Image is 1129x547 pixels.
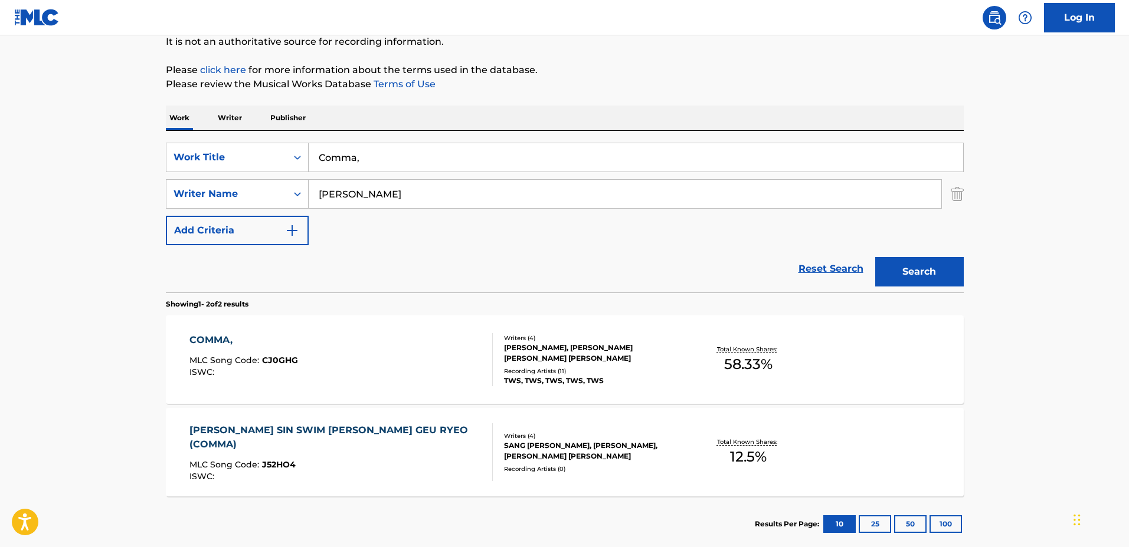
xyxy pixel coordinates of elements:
p: Please review the Musical Works Database [166,77,964,91]
p: Total Known Shares: [717,345,780,354]
a: Public Search [983,6,1006,29]
span: 12.5 % [730,446,767,467]
a: [PERSON_NAME] SIN SWIM [PERSON_NAME] GEU RYEO (COMMA)MLC Song Code:J52HO4ISWC:Writers (4)SANG [PE... [166,408,964,496]
span: CJ0GHG [262,355,298,365]
button: 100 [930,515,962,533]
iframe: Chat Widget [1070,490,1129,547]
div: COMMA, [189,333,298,347]
div: Recording Artists ( 11 ) [504,367,682,375]
span: 58.33 % [724,354,773,375]
div: Help [1013,6,1037,29]
p: Results Per Page: [755,519,822,529]
span: ISWC : [189,471,217,482]
span: MLC Song Code : [189,459,262,470]
img: MLC Logo [14,9,60,26]
span: ISWC : [189,367,217,377]
div: Recording Artists ( 0 ) [504,464,682,473]
div: Writer Name [174,187,280,201]
p: Work [166,106,193,130]
div: Writers ( 4 ) [504,431,682,440]
p: Writer [214,106,246,130]
div: Work Title [174,150,280,164]
p: Showing 1 - 2 of 2 results [166,299,248,309]
a: Terms of Use [371,78,436,90]
button: 10 [823,515,856,533]
a: COMMA,MLC Song Code:CJ0GHGISWC:Writers (4)[PERSON_NAME], [PERSON_NAME] [PERSON_NAME] [PERSON_NAME... [166,315,964,404]
img: help [1018,11,1032,25]
p: Total Known Shares: [717,437,780,446]
div: Writers ( 4 ) [504,334,682,342]
div: [PERSON_NAME], [PERSON_NAME] [PERSON_NAME] [PERSON_NAME] [504,342,682,364]
button: Search [875,257,964,286]
button: 50 [894,515,927,533]
p: Publisher [267,106,309,130]
button: 25 [859,515,891,533]
p: Please for more information about the terms used in the database. [166,63,964,77]
p: It is not an authoritative source for recording information. [166,35,964,49]
div: TWS, TWS, TWS, TWS, TWS [504,375,682,386]
img: search [987,11,1002,25]
a: click here [200,64,246,75]
div: SANG [PERSON_NAME], [PERSON_NAME], [PERSON_NAME] [PERSON_NAME] [504,440,682,462]
img: 9d2ae6d4665cec9f34b9.svg [285,223,299,238]
form: Search Form [166,143,964,292]
a: Reset Search [793,256,869,282]
button: Add Criteria [166,216,309,245]
div: [PERSON_NAME] SIN SWIM [PERSON_NAME] GEU RYEO (COMMA) [189,423,483,452]
span: J52HO4 [262,459,296,470]
div: Drag [1074,502,1081,538]
a: Log In [1044,3,1115,32]
img: Delete Criterion [951,179,964,209]
span: MLC Song Code : [189,355,262,365]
